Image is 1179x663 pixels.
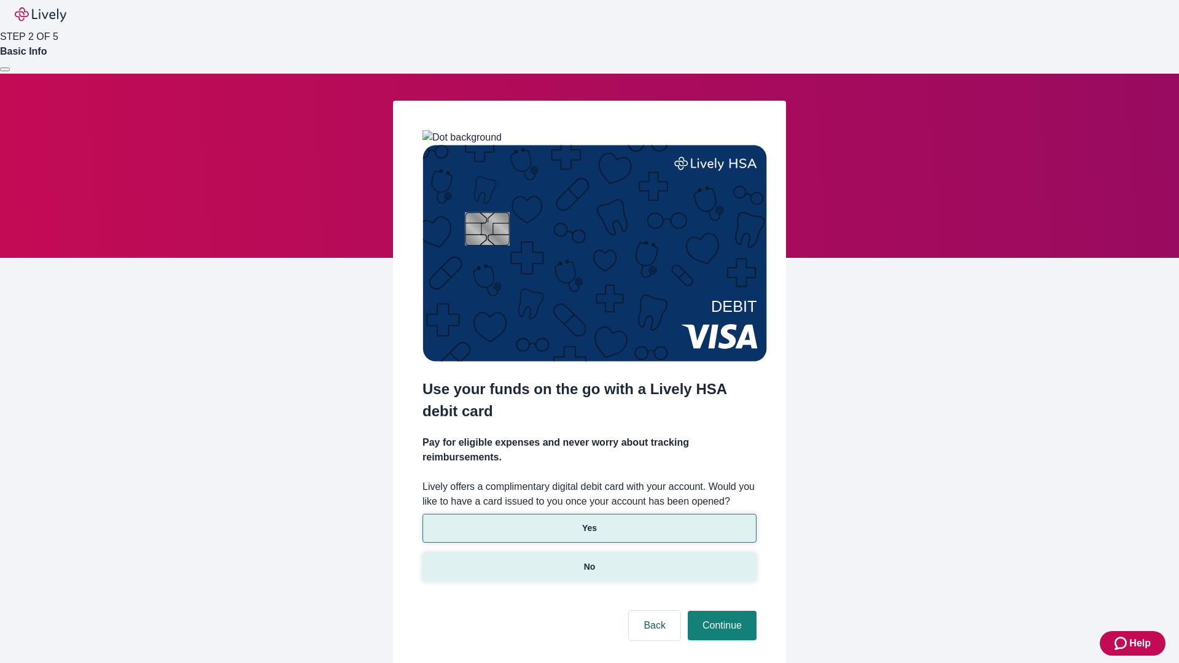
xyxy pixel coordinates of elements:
[422,378,757,422] h2: Use your funds on the go with a Lively HSA debit card
[1129,636,1151,651] span: Help
[582,522,597,535] p: Yes
[1100,631,1165,656] button: Zendesk support iconHelp
[422,435,757,465] h4: Pay for eligible expenses and never worry about tracking reimbursements.
[629,611,680,640] button: Back
[422,479,757,509] label: Lively offers a complimentary digital debit card with your account. Would you like to have a card...
[422,145,767,362] img: Debit card
[422,514,757,543] button: Yes
[688,611,757,640] button: Continue
[584,560,596,573] p: No
[1115,636,1129,651] svg: Zendesk support icon
[422,130,502,145] img: Dot background
[15,7,66,22] img: Lively
[422,552,757,581] button: No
